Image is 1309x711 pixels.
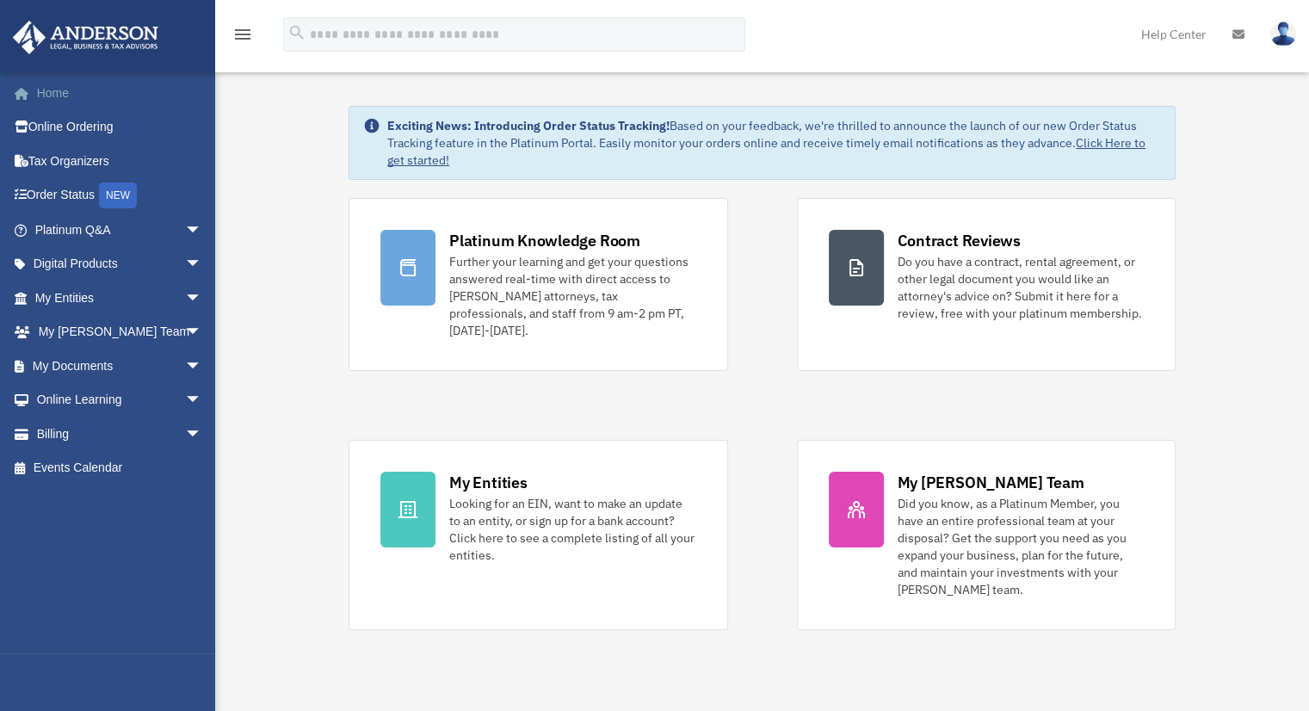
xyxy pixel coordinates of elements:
[12,110,228,145] a: Online Ordering
[898,253,1144,322] div: Do you have a contract, rental agreement, or other legal document you would like an attorney's ad...
[898,230,1021,251] div: Contract Reviews
[449,230,640,251] div: Platinum Knowledge Room
[12,383,228,417] a: Online Learningarrow_drop_down
[12,213,228,247] a: Platinum Q&Aarrow_drop_down
[185,349,219,384] span: arrow_drop_down
[797,440,1176,630] a: My [PERSON_NAME] Team Did you know, as a Platinum Member, you have an entire professional team at...
[12,451,228,485] a: Events Calendar
[387,117,1161,169] div: Based on your feedback, we're thrilled to announce the launch of our new Order Status Tracking fe...
[12,281,228,315] a: My Entitiesarrow_drop_down
[185,247,219,282] span: arrow_drop_down
[12,144,228,178] a: Tax Organizers
[232,24,253,45] i: menu
[387,135,1145,168] a: Click Here to get started!
[185,281,219,316] span: arrow_drop_down
[12,247,228,281] a: Digital Productsarrow_drop_down
[185,315,219,350] span: arrow_drop_down
[232,30,253,45] a: menu
[1270,22,1296,46] img: User Pic
[449,495,695,564] div: Looking for an EIN, want to make an update to an entity, or sign up for a bank account? Click her...
[185,213,219,248] span: arrow_drop_down
[12,178,228,213] a: Order StatusNEW
[898,495,1144,598] div: Did you know, as a Platinum Member, you have an entire professional team at your disposal? Get th...
[449,253,695,339] div: Further your learning and get your questions answered real-time with direct access to [PERSON_NAM...
[287,23,306,42] i: search
[8,21,164,54] img: Anderson Advisors Platinum Portal
[185,383,219,418] span: arrow_drop_down
[185,417,219,452] span: arrow_drop_down
[99,182,137,208] div: NEW
[12,315,228,349] a: My [PERSON_NAME] Teamarrow_drop_down
[12,349,228,383] a: My Documentsarrow_drop_down
[349,440,727,630] a: My Entities Looking for an EIN, want to make an update to an entity, or sign up for a bank accoun...
[12,417,228,451] a: Billingarrow_drop_down
[387,118,670,133] strong: Exciting News: Introducing Order Status Tracking!
[898,472,1084,493] div: My [PERSON_NAME] Team
[797,198,1176,371] a: Contract Reviews Do you have a contract, rental agreement, or other legal document you would like...
[12,76,228,110] a: Home
[449,472,527,493] div: My Entities
[349,198,727,371] a: Platinum Knowledge Room Further your learning and get your questions answered real-time with dire...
